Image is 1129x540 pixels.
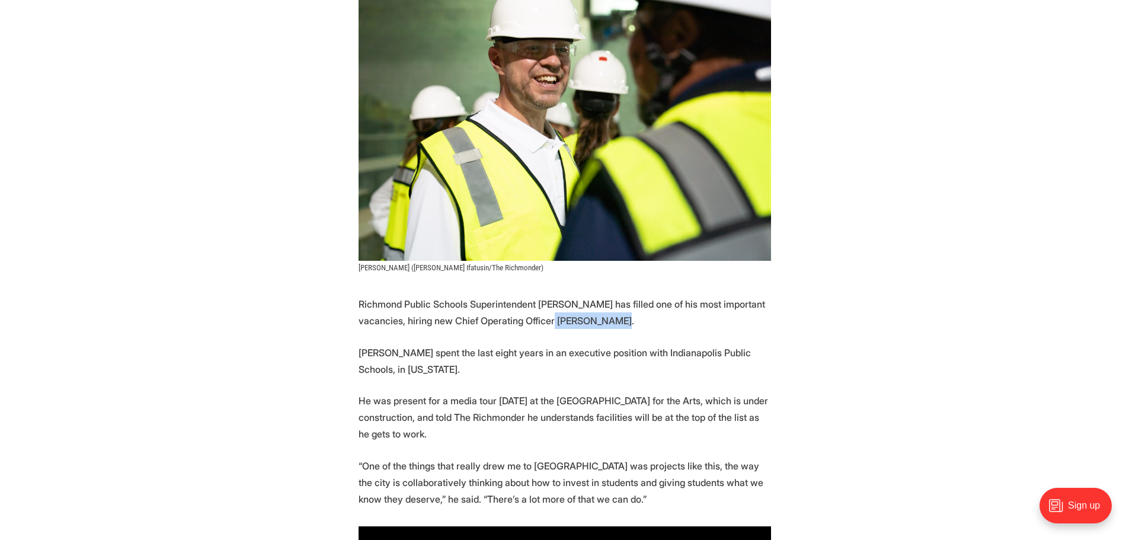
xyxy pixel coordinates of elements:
[359,263,543,272] span: [PERSON_NAME] ([PERSON_NAME] Ifatusin/The Richmonder)
[359,296,771,329] p: Richmond Public Schools Superintendent [PERSON_NAME] has filled one of his most important vacanci...
[359,392,771,442] p: He was present for a media tour [DATE] at the [GEOGRAPHIC_DATA] for the Arts, which is under cons...
[359,344,771,378] p: [PERSON_NAME] spent the last eight years in an executive position with Indianapolis Public School...
[1029,482,1129,540] iframe: portal-trigger
[359,458,771,507] p: “One of the things that really drew me to [GEOGRAPHIC_DATA] was projects like this, the way the c...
